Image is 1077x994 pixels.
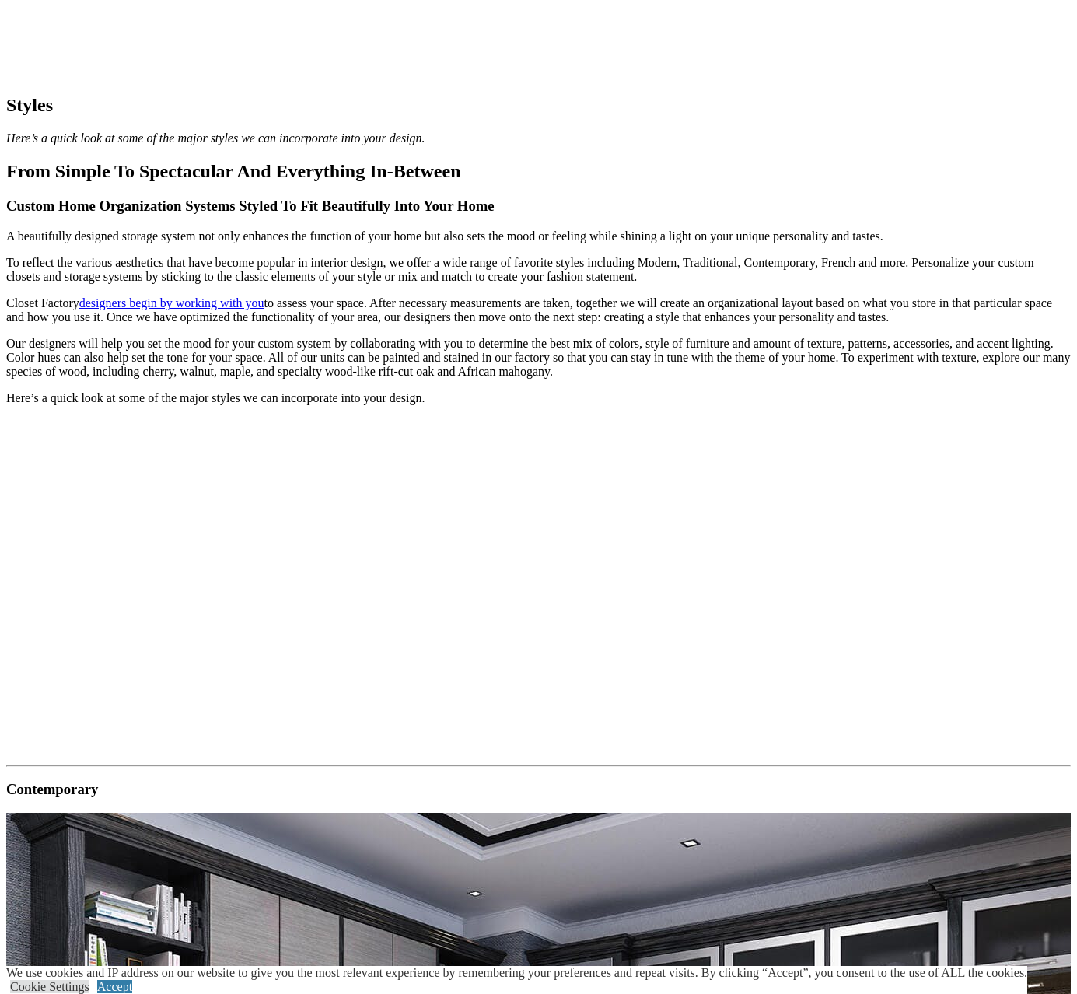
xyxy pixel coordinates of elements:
[6,131,425,145] em: Here’s a quick look at some of the major styles we can incorporate into your design.
[10,980,89,993] a: Cookie Settings
[6,229,1071,243] p: A beautifully designed storage system not only enhances the function of your home but also sets t...
[6,296,1071,324] p: Closet Factory to assess your space. After necessary measurements are taken, together we will cre...
[6,966,1027,980] div: We use cookies and IP address on our website to give you the most relevant experience by remember...
[6,95,1071,116] h1: Styles
[6,161,1071,182] h1: From Simple To Spectacular And Everything In-Between
[79,296,264,310] a: designers begin by working with you
[97,980,132,993] a: Accept
[6,781,1071,798] h3: Contemporary
[6,391,1071,405] p: Here’s a quick look at some of the major styles we can incorporate into your design.
[6,337,1071,379] p: Our designers will help you set the mood for your custom system by collaborating with you to dete...
[6,256,1071,284] p: To reflect the various aesthetics that have become popular in interior design, we offer a wide ra...
[6,198,1071,215] h3: Custom Home Organization Systems Styled To Fit Beautifully Into Your Home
